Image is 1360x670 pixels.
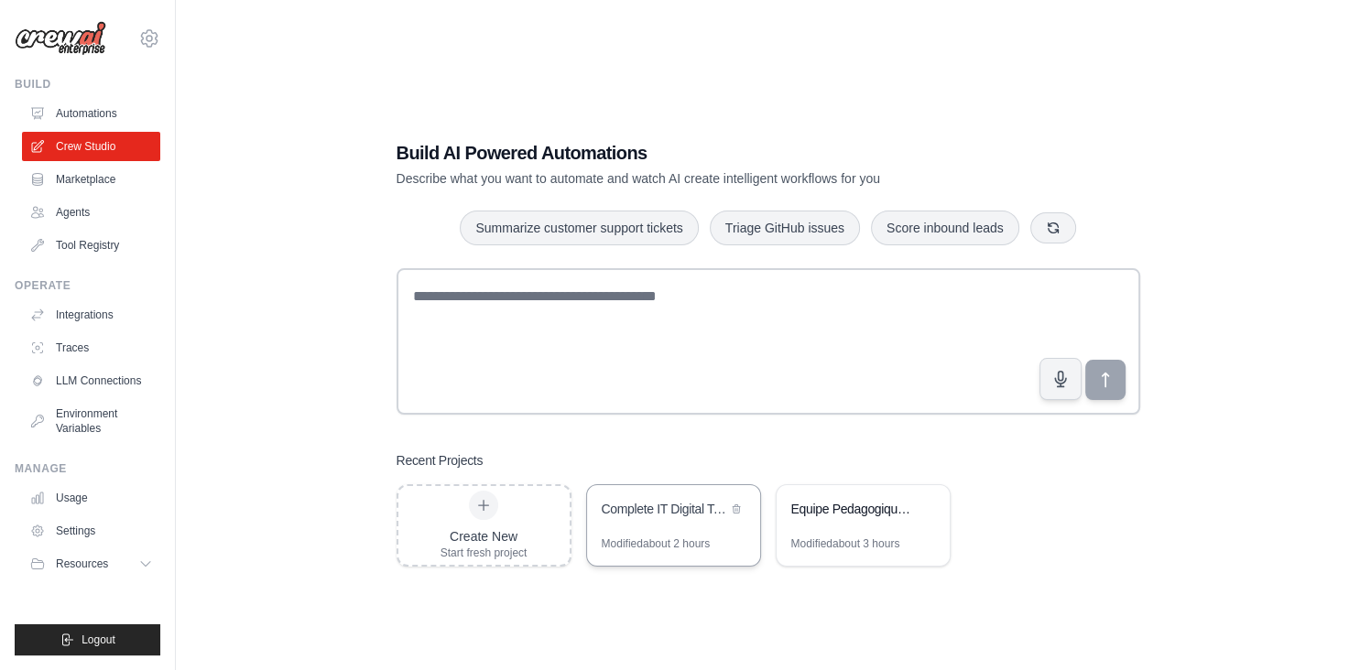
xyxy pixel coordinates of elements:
p: Describe what you want to automate and watch AI create intelligent workflows for you [397,169,1012,188]
div: Create New [441,527,528,546]
span: Logout [82,632,115,647]
div: Manage [15,461,160,476]
a: Automations [22,99,160,128]
a: Traces [22,333,160,362]
img: Logo [15,21,106,56]
a: Settings [22,516,160,546]
button: Summarize customer support tickets [460,211,698,245]
a: Tool Registry [22,231,160,260]
div: Build [15,77,160,92]
a: Crew Studio [22,132,160,161]
div: Modified about 3 hours [791,536,900,551]
a: LLM Connections [22,366,160,395]
div: Equipe Pedagogique Italien - Assistant Correction et Creation [791,500,917,518]
iframe: Chat Widget [1268,582,1360,670]
a: Marketplace [22,165,160,194]
a: Integrations [22,300,160,330]
button: Triage GitHub issues [710,211,860,245]
button: Logout [15,624,160,655]
button: Delete project [727,500,745,518]
button: Score inbound leads [871,211,1019,245]
div: Modified about 2 hours [602,536,711,551]
button: Click to speak your automation idea [1039,358,1082,400]
span: Resources [56,557,108,571]
a: Agents [22,198,160,227]
h3: Recent Projects [397,451,484,470]
h1: Build AI Powered Automations [397,140,1012,166]
a: Environment Variables [22,399,160,443]
button: Resources [22,549,160,578]
div: Widget de chat [1268,582,1360,670]
button: Get new suggestions [1030,212,1076,243]
div: Complete IT Digital Team [602,500,727,518]
div: Operate [15,278,160,293]
a: Usage [22,483,160,513]
div: Start fresh project [441,546,528,560]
